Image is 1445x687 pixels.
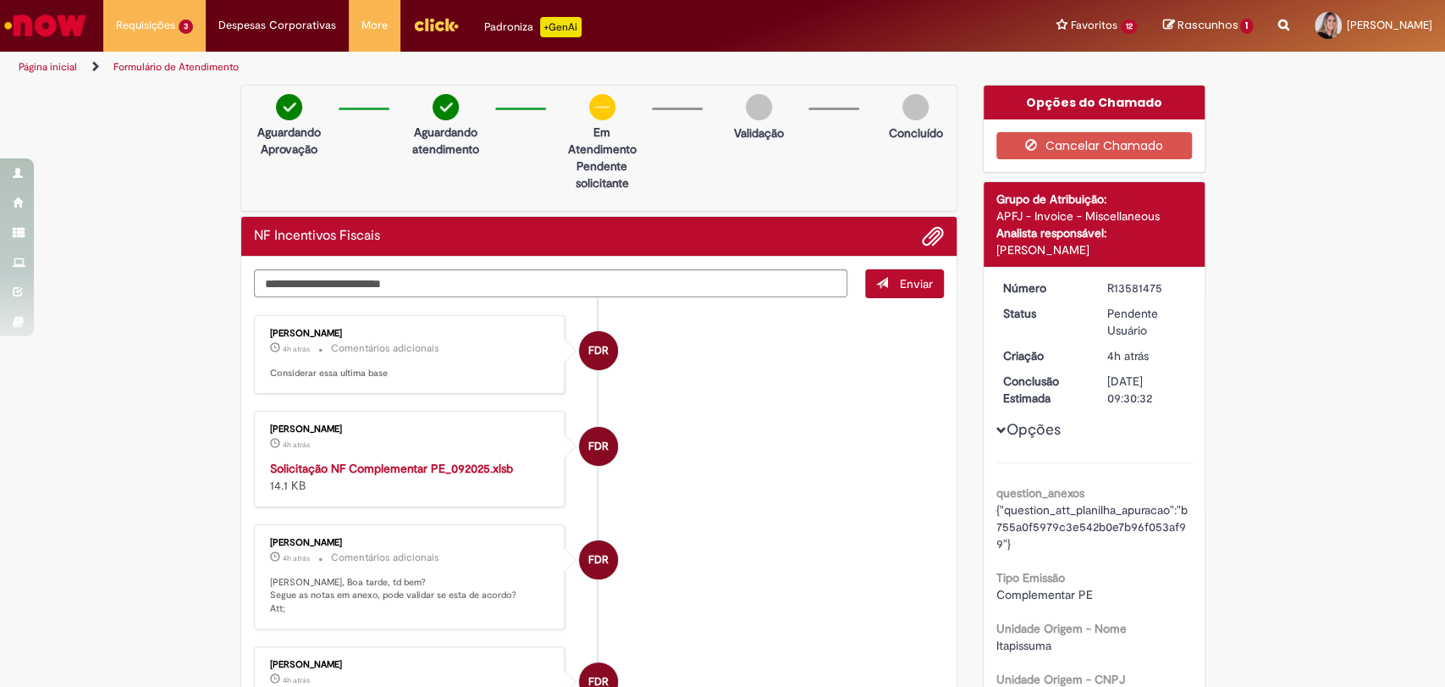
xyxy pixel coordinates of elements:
div: [PERSON_NAME] [270,329,552,339]
dt: Criação [990,347,1095,364]
div: Pendente Usuário [1107,305,1186,339]
span: FDR [588,330,609,371]
p: [PERSON_NAME], Boa tarde, td bem? Segue as notas em anexo, pode validar se esta de acordo? Att; [270,576,552,616]
span: More [361,17,388,34]
span: Favoritos [1071,17,1117,34]
p: Aguardando atendimento [405,124,487,158]
span: 4h atrás [1107,348,1149,363]
span: Itapissuma [996,638,1051,653]
b: question_anexos [996,485,1084,501]
a: Formulário de Atendimento [113,60,239,74]
small: Comentários adicionais [331,341,439,356]
ul: Trilhas de página [13,52,951,83]
button: Enviar [865,269,944,298]
span: Requisições [116,17,175,34]
p: +GenAi [540,17,582,37]
button: Adicionar anexos [922,225,944,247]
time: 30/09/2025 13:52:54 [283,675,310,685]
img: ServiceNow [2,8,89,42]
img: img-circle-grey.png [902,94,929,120]
img: click_logo_yellow_360x200.png [413,12,459,37]
small: Comentários adicionais [331,551,439,565]
span: 12 [1121,19,1138,34]
p: Pendente solicitante [561,158,643,191]
div: R13581475 [1107,280,1186,296]
div: Fernando Da Rosa Moreira [579,331,618,370]
b: Tipo Emissão [996,570,1065,585]
time: 30/09/2025 13:30:28 [1107,348,1149,363]
div: [PERSON_NAME] [270,660,552,670]
span: Despesas Corporativas [218,17,336,34]
div: [PERSON_NAME] [996,241,1192,258]
time: 30/09/2025 13:59:25 [283,553,310,563]
dt: Status [990,305,1095,322]
span: 4h atrás [283,553,310,563]
time: 30/09/2025 14:13:41 [283,344,310,354]
div: Opções do Chamado [984,86,1205,119]
p: Considerar essa ultima base [270,367,552,380]
div: APFJ - Invoice - Miscellaneous [996,208,1192,224]
a: Página inicial [19,60,77,74]
img: circle-minus.png [589,94,615,120]
div: [DATE] 09:30:32 [1107,373,1186,407]
span: [PERSON_NAME] [1347,18,1432,32]
img: img-circle-grey.png [746,94,772,120]
img: check-circle-green.png [276,94,302,120]
p: Em Atendimento [561,124,643,158]
span: FDR [588,426,609,467]
b: Unidade Origem - Nome [996,621,1127,636]
b: Unidade Origem - CNPJ [996,672,1125,687]
img: check-circle-green.png [433,94,459,120]
div: Fernando Da Rosa Moreira [579,540,618,579]
span: 4h atrás [283,440,310,450]
span: 1 [1240,19,1253,34]
span: 4h atrás [283,344,310,354]
span: FDR [588,540,609,580]
div: Fernando Da Rosa Moreira [579,427,618,466]
dt: Conclusão Estimada [990,373,1095,407]
span: 3 [179,19,193,34]
span: Enviar [900,276,933,291]
div: Padroniza [484,17,582,37]
a: Solicitação NF Complementar PE_092025.xlsb [270,461,513,476]
div: [PERSON_NAME] [270,538,552,548]
div: 14.1 KB [270,460,552,494]
time: 30/09/2025 14:12:39 [283,440,310,450]
div: [PERSON_NAME] [270,424,552,435]
p: Aguardando Aprovação [248,124,330,158]
span: Rascunhos [1177,17,1238,33]
dt: Número [990,280,1095,296]
p: Validação [734,125,784,141]
button: Cancelar Chamado [996,132,1192,159]
textarea: Digite sua mensagem aqui... [254,269,848,298]
div: 30/09/2025 13:30:28 [1107,347,1186,364]
div: Analista responsável: [996,224,1192,241]
a: Rascunhos [1162,18,1253,34]
p: Concluído [888,125,942,141]
span: {"question_att_planilha_apuracao":"b755a0f5979c3e542b0e7b96f053af99"} [996,502,1188,551]
div: Grupo de Atribuição: [996,191,1192,208]
h2: NF Incentivos Fiscais Histórico de tíquete [254,229,380,244]
span: 4h atrás [283,675,310,685]
span: Complementar PE [996,587,1093,602]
